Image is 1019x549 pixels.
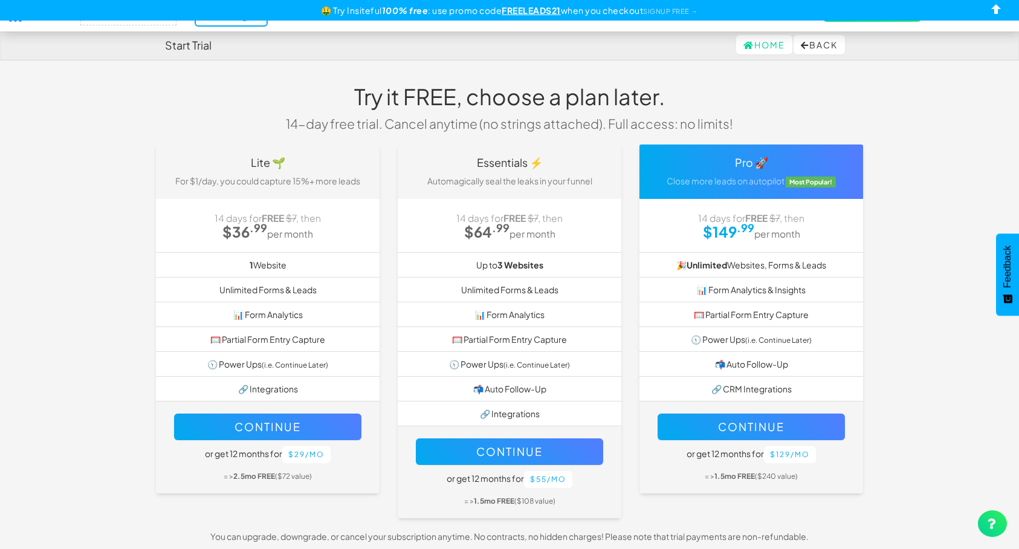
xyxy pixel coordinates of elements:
[233,472,275,481] b: 2.5mo FREE
[222,223,267,241] strong: $36
[156,326,380,352] li: 🥅 Partial Form Entry Capture
[456,212,563,224] span: 14 days for , then
[398,351,621,377] li: 🕥 Power Ups
[398,326,621,352] li: 🥅 Partial Form Entry Capture
[174,446,361,463] h5: or get 12 months for
[639,277,863,302] li: 📊 Form Analytics & Insights
[416,471,603,488] h5: or get 12 months for
[464,223,509,241] strong: $64
[658,446,845,463] h5: or get 12 months for
[745,212,768,224] strong: FREE
[794,35,845,54] button: Back
[250,221,267,235] sup: .99
[649,157,854,169] h4: Pro 🚀
[215,212,321,224] span: 14 days for , then
[524,471,572,488] button: $55/mo
[407,175,612,187] p: Automagically seal the leaks in your funnel
[714,472,755,481] b: 1.5mo FREE
[492,221,509,235] sup: .99
[416,438,603,465] button: Continue
[667,175,784,186] span: Close more leads on autopilot
[382,5,429,16] b: 100% free
[267,228,313,239] small: per month
[639,252,863,278] li: 🎉 Websites, Forms & Leads
[262,212,284,224] strong: FREE
[639,326,863,352] li: 🕥 Power Ups
[754,228,800,239] small: per month
[503,360,570,369] small: (i.e. Continue Later)
[398,302,621,327] li: 📊 Form Analytics
[705,472,798,481] small: = > ($240 value)
[643,7,698,15] a: SIGNUP FREE →
[658,414,845,440] button: Continue
[1002,245,1013,288] span: Feedback
[502,5,561,16] u: FREELEADS21
[277,85,742,109] h1: Try it FREE, choose a plan later.
[698,212,804,224] span: 14 days for , then
[286,212,296,224] strike: $7
[156,376,380,401] li: 🔗 Integrations
[277,115,742,132] p: 14-day free trial. Cancel anytime (no strings attached). Full access: no limits!
[156,277,380,302] li: Unlimited Forms & Leads
[250,259,253,270] b: 1
[165,157,370,169] h4: Lite 🌱
[156,252,380,278] li: Website
[398,376,621,401] li: 📬 Auto Follow-Up
[282,446,331,463] button: $29/mo
[497,259,543,270] b: 3 Websites
[737,221,754,235] sup: .99
[503,212,526,224] strong: FREE
[156,351,380,377] li: 🕥 Power Ups
[639,302,863,327] li: 🥅 Partial Form Entry Capture
[224,472,312,481] small: = > ($72 value)
[407,157,612,169] h4: Essentials ⚡
[509,228,555,239] small: per month
[639,376,863,401] li: 🔗 CRM Integrations
[703,223,754,241] strong: $149
[764,446,816,463] button: $129/mo
[996,233,1019,316] button: Feedback - Show survey
[174,414,361,440] button: Continue
[262,360,328,369] small: (i.e. Continue Later)
[528,212,538,224] strike: $7
[156,302,380,327] li: 📊 Form Analytics
[464,496,555,505] small: = > ($108 value)
[736,35,792,54] a: Home
[474,496,514,505] b: 1.5mo FREE
[639,351,863,377] li: 📬 Auto Follow-Up
[398,401,621,426] li: 🔗 Integrations
[769,212,780,224] strike: $7
[165,39,212,51] h4: Start Trial
[398,252,621,278] li: Up to
[687,259,727,270] strong: Unlimited
[786,177,836,187] span: Most Popular!
[398,277,621,302] li: Unlimited Forms & Leads
[745,336,812,345] small: (i.e. Continue Later)
[147,530,872,542] p: You can upgrade, downgrade, or cancel your subscription anytime. No contracts, no hidden charges!...
[165,175,370,187] p: For $1/day, you could capture 15%+ more leads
